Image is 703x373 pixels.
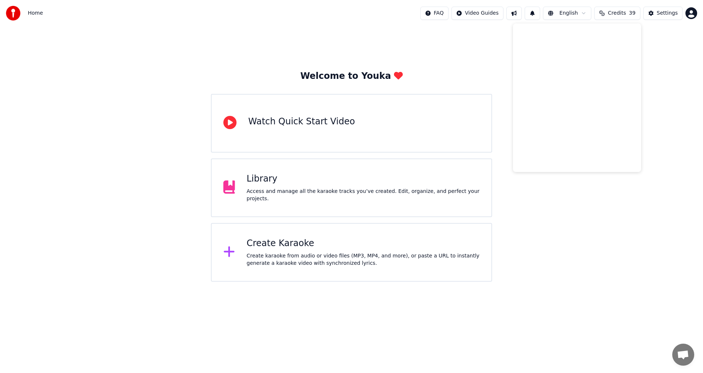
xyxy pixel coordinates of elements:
div: Create karaoke from audio or video files (MP3, MP4, and more), or paste a URL to instantly genera... [247,252,480,267]
span: 39 [629,10,636,17]
div: Welcome to Youka [300,70,403,82]
div: Create Karaoke [247,238,480,249]
div: Watch Quick Start Video [248,116,355,128]
div: Library [247,173,480,185]
button: Settings [643,7,682,20]
button: Credits39 [594,7,640,20]
span: Credits [608,10,626,17]
div: Settings [657,10,678,17]
button: Video Guides [451,7,503,20]
img: youka [6,6,21,21]
div: Access and manage all the karaoke tracks you’ve created. Edit, organize, and perfect your projects. [247,188,480,202]
a: Open chat [672,344,694,366]
nav: breadcrumb [28,10,43,17]
span: Home [28,10,43,17]
button: FAQ [420,7,449,20]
